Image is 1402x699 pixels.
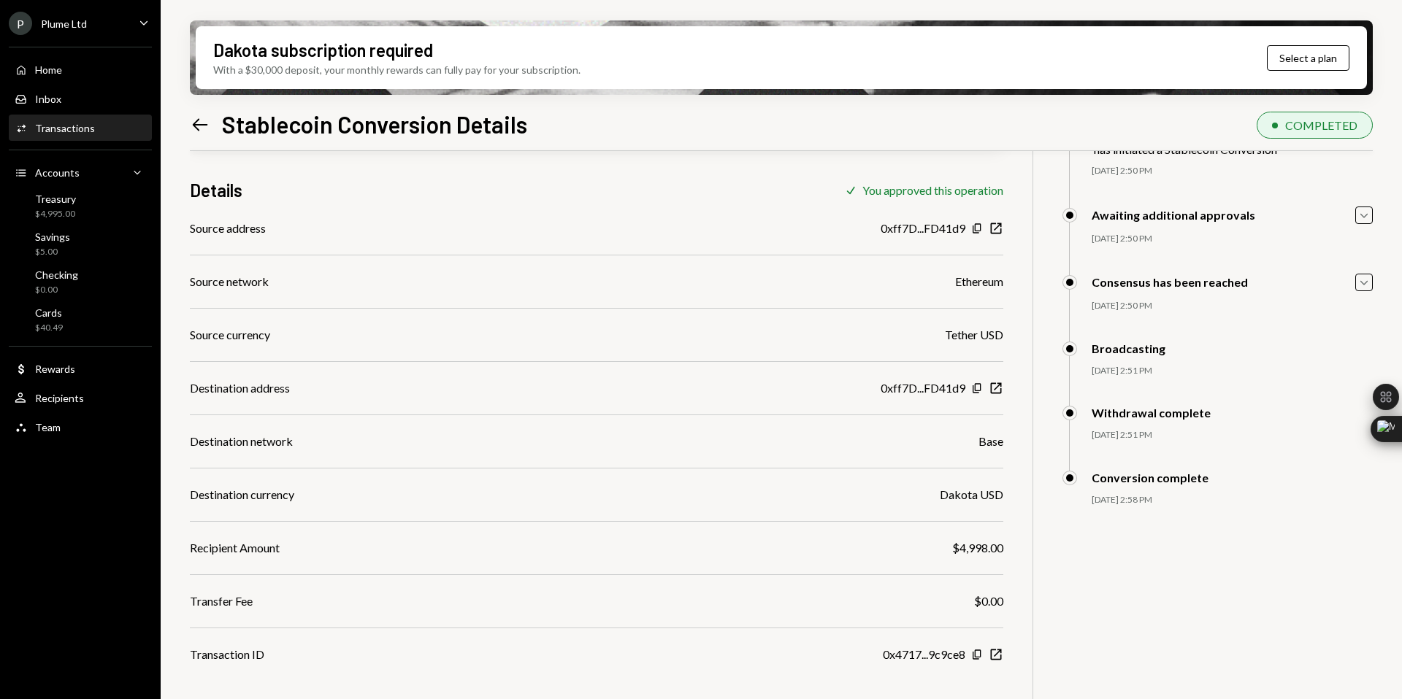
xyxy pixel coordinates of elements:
div: Savings [35,231,70,243]
div: $4,995.00 [35,208,76,220]
div: $5.00 [35,246,70,258]
a: Cards$40.49 [9,302,152,337]
div: Source address [190,220,266,237]
div: [DATE] 2:51 PM [1092,365,1373,377]
a: Recipients [9,385,152,411]
div: Transaction ID [190,646,264,663]
div: Team [35,421,61,433]
div: Conversion complete [1092,471,1208,484]
a: Savings$5.00 [9,226,152,261]
div: Destination currency [190,486,294,503]
div: Recipient Amount [190,539,280,557]
a: Transactions [9,115,152,141]
div: Consensus has been reached [1092,275,1248,289]
div: [DATE] 2:51 PM [1092,429,1373,441]
div: Inbox [35,93,61,105]
div: $4,998.00 [952,539,1003,557]
div: With a $30,000 deposit, your monthly rewards can fully pay for your subscription. [213,62,581,77]
a: Treasury$4,995.00 [9,188,152,223]
div: Accounts [35,166,80,179]
div: Tether USD [945,326,1003,344]
div: Home [35,63,62,76]
div: Destination network [190,433,293,450]
div: Source network [190,273,269,290]
div: $0.00 [35,284,78,296]
div: Base [978,433,1003,450]
div: Recipients [35,392,84,404]
div: [DATE] 2:58 PM [1092,494,1373,506]
div: Dakota subscription required [213,38,433,62]
div: Dakota USD [940,486,1003,503]
div: Transactions [35,122,95,134]
a: Checking$0.00 [9,264,152,299]
div: Plume Ltd [41,18,87,30]
div: P [9,12,32,35]
div: Source currency [190,326,270,344]
a: Accounts [9,159,152,185]
div: Broadcasting [1092,341,1165,355]
div: Transfer Fee [190,592,253,610]
a: Inbox [9,85,152,112]
h1: Stablecoin Conversion Details [222,109,527,139]
div: 0xff7D...FD41d9 [881,379,965,397]
div: Checking [35,269,78,281]
h3: Details [190,178,242,202]
div: 0x4717...9c9ce8 [883,646,965,663]
div: $0.00 [974,592,1003,610]
div: [DATE] 2:50 PM [1092,300,1373,312]
div: 0xff7D...FD41d9 [881,220,965,237]
div: Awaiting additional approvals [1092,208,1255,222]
div: You approved this operation [862,183,1003,197]
div: COMPLETED [1285,118,1357,132]
div: Rewards [35,363,75,375]
div: Ethereum [955,273,1003,290]
div: Withdrawal complete [1092,406,1211,420]
div: [DATE] 2:50 PM [1092,233,1373,245]
div: Cards [35,306,63,319]
div: [DATE] 2:50 PM [1092,165,1373,177]
a: Home [9,56,152,82]
a: Team [9,414,152,440]
a: Rewards [9,355,152,382]
button: Select a plan [1267,45,1349,71]
div: $40.49 [35,322,63,334]
div: Destination address [190,379,290,397]
div: Treasury [35,193,76,205]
